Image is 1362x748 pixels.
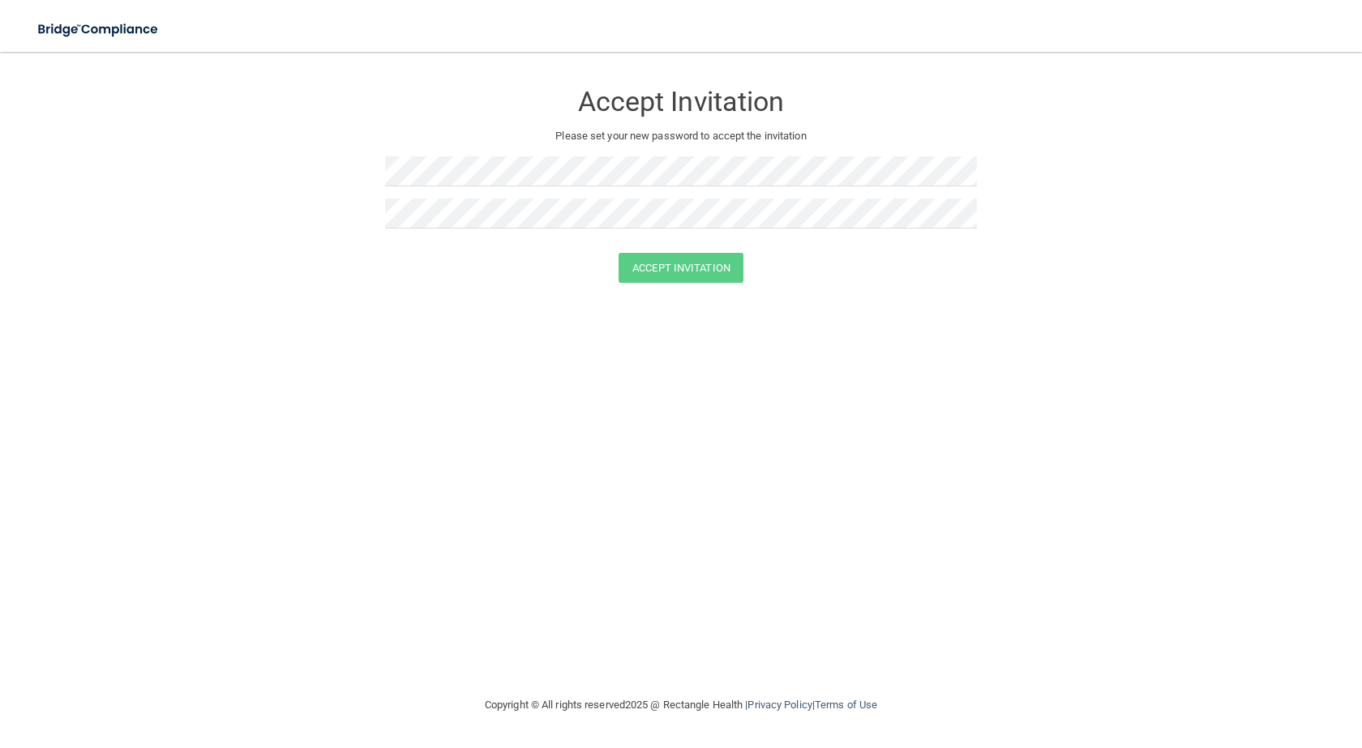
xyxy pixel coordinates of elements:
img: bridge_compliance_login_screen.278c3ca4.svg [24,13,173,46]
button: Accept Invitation [619,253,743,283]
h3: Accept Invitation [385,87,977,117]
p: Please set your new password to accept the invitation [397,126,965,146]
a: Terms of Use [815,699,877,711]
a: Privacy Policy [747,699,812,711]
div: Copyright © All rights reserved 2025 @ Rectangle Health | | [385,679,977,731]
